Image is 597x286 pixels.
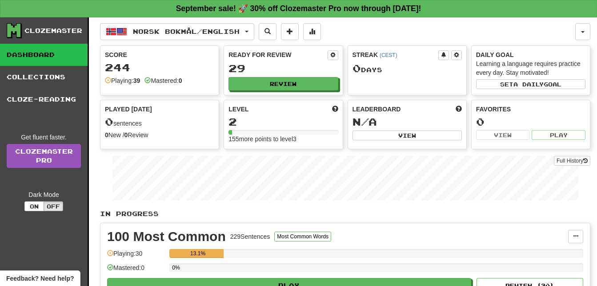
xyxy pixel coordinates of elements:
[228,116,338,127] div: 2
[281,23,299,40] button: Add sentence to collection
[176,4,421,13] strong: September sale! 🚀 30% off Clozemaster Pro now through [DATE]!
[353,105,401,114] span: Leaderboard
[133,77,140,84] strong: 39
[476,79,585,89] button: Seta dailygoal
[303,23,321,40] button: More stats
[179,77,182,84] strong: 0
[476,116,585,127] div: 0
[228,50,327,59] div: Ready for Review
[44,201,63,211] button: Off
[107,230,226,243] div: 100 Most Common
[105,131,214,139] div: New / Review
[353,115,377,128] span: N/A
[100,209,590,218] p: In Progress
[353,63,462,74] div: Day s
[6,274,74,283] span: Open feedback widget
[105,76,140,85] div: Playing:
[105,116,214,128] div: sentences
[133,28,240,35] span: Norsk bokmål / English
[353,131,462,140] button: View
[105,62,214,73] div: 244
[7,144,81,168] a: ClozemasterPro
[7,190,81,199] div: Dark Mode
[259,23,276,40] button: Search sentences
[353,50,438,59] div: Streak
[24,26,82,35] div: Clozemaster
[107,263,165,278] div: Mastered: 0
[476,130,530,140] button: View
[107,249,165,264] div: Playing: 30
[274,232,331,241] button: Most Common Words
[230,232,270,241] div: 229 Sentences
[228,63,338,74] div: 29
[228,135,338,143] div: 155 more points to level 3
[172,249,224,258] div: 13.1%
[476,50,585,59] div: Daily Goal
[513,81,544,87] span: a daily
[100,23,254,40] button: Norsk bokmål/English
[476,105,585,114] div: Favorites
[105,50,214,59] div: Score
[24,201,44,211] button: On
[532,130,585,140] button: Play
[124,131,128,139] strong: 0
[332,105,338,114] span: Score more points to level up
[554,156,590,166] button: Full History
[105,105,152,114] span: Played [DATE]
[105,115,113,128] span: 0
[105,131,108,139] strong: 0
[7,133,81,142] div: Get fluent faster.
[380,52,397,58] a: (CEST)
[144,76,182,85] div: Mastered:
[456,105,462,114] span: This week in points, UTC
[353,62,361,74] span: 0
[228,105,248,114] span: Level
[476,59,585,77] div: Learning a language requires practice every day. Stay motivated!
[228,77,338,90] button: Review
